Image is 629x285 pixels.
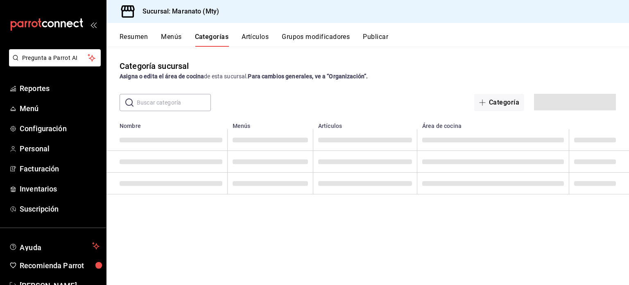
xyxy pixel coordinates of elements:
[120,60,189,72] div: Categoría sucursal
[282,33,350,47] button: Grupos modificadores
[20,163,100,174] span: Facturación
[20,83,100,94] span: Reportes
[228,118,313,129] th: Menús
[120,72,616,81] div: de esta sucursal.
[242,33,269,47] button: Artículos
[20,183,100,194] span: Inventarios
[136,7,219,16] h3: Sucursal: Maranato (Mty)
[20,203,100,214] span: Suscripción
[120,33,148,47] button: Resumen
[120,33,629,47] div: navigation tabs
[195,33,229,47] button: Categorías
[20,123,100,134] span: Configuración
[363,33,388,47] button: Publicar
[90,21,97,28] button: open_drawer_menu
[106,118,228,129] th: Nombre
[106,118,629,194] table: categoriesTable
[20,103,100,114] span: Menú
[20,143,100,154] span: Personal
[313,118,417,129] th: Artículos
[120,73,204,80] strong: Asigna o edita el área de cocina
[6,59,101,68] a: Pregunta a Parrot AI
[248,73,368,80] strong: Para cambios generales, ve a “Organización”.
[474,94,524,111] button: Categoría
[20,241,89,251] span: Ayuda
[137,94,211,111] input: Buscar categoría
[20,260,100,271] span: Recomienda Parrot
[417,118,569,129] th: Área de cocina
[22,54,88,62] span: Pregunta a Parrot AI
[9,49,101,66] button: Pregunta a Parrot AI
[161,33,181,47] button: Menús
